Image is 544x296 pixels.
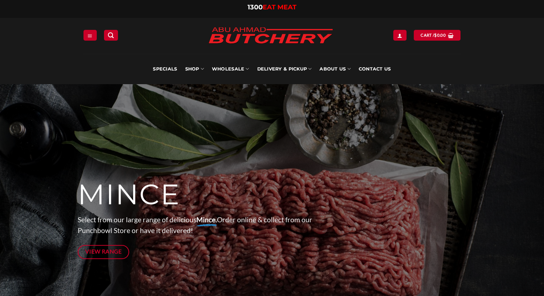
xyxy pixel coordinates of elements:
[257,54,312,84] a: Delivery & Pickup
[248,3,263,11] span: 1300
[153,54,177,84] a: Specials
[104,30,118,40] a: Search
[414,30,460,40] a: View cart
[263,3,296,11] span: EAT MEAT
[248,3,296,11] a: 1300EAT MEAT
[78,177,180,212] span: MINCE
[85,247,122,256] span: View Range
[83,30,96,40] a: Menu
[196,215,217,224] strong: Mince.
[78,245,129,259] a: View Range
[319,54,350,84] a: About Us
[434,33,446,37] bdi: 0.00
[421,32,446,38] span: Cart /
[393,30,406,40] a: Login
[202,22,339,50] img: Abu Ahmad Butchery
[78,215,312,235] span: Select from our large range of delicious Order online & collect from our Punchbowl Store or have ...
[434,32,437,38] span: $
[359,54,391,84] a: Contact Us
[212,54,249,84] a: Wholesale
[185,54,204,84] a: SHOP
